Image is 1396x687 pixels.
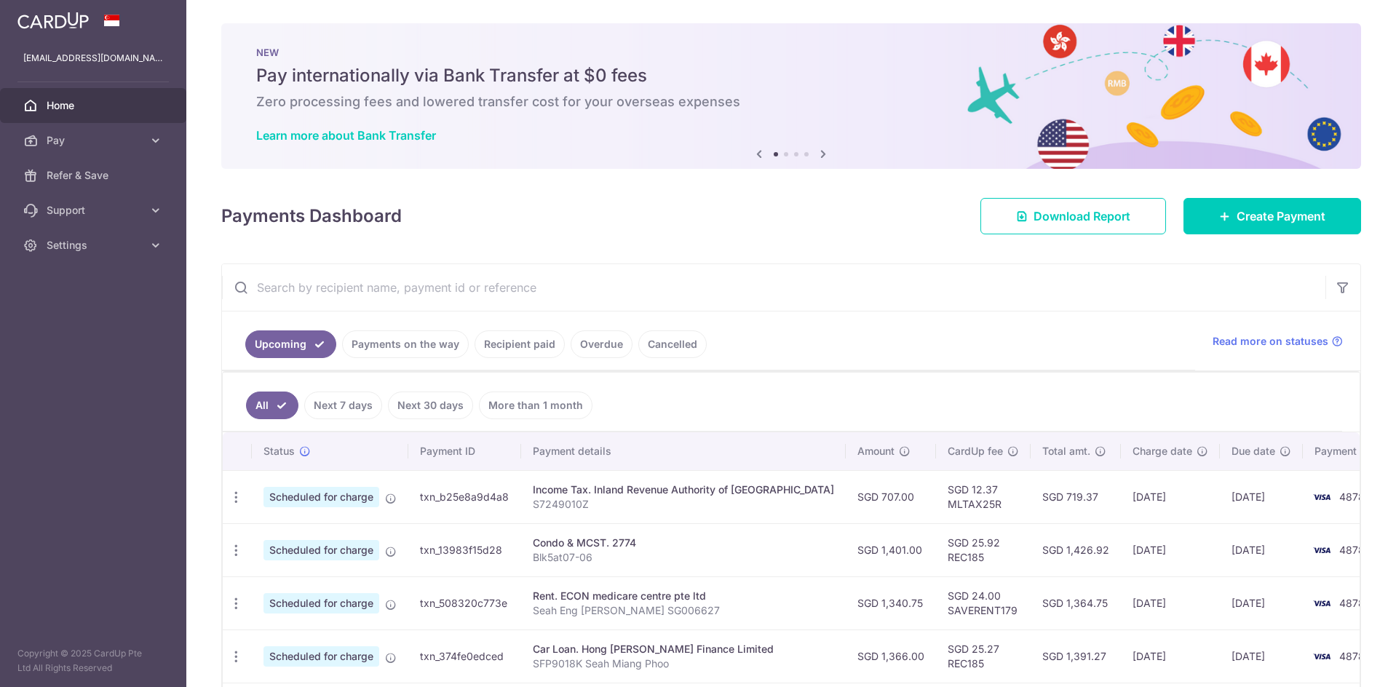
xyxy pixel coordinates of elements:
[1121,630,1220,683] td: [DATE]
[256,128,436,143] a: Learn more about Bank Transfer
[948,444,1003,458] span: CardUp fee
[408,432,521,470] th: Payment ID
[1232,444,1275,458] span: Due date
[221,23,1361,169] img: Bank transfer banner
[1121,576,1220,630] td: [DATE]
[1042,444,1090,458] span: Total amt.
[408,576,521,630] td: txn_508320c773e
[47,168,143,183] span: Refer & Save
[533,656,834,671] p: SFP9018K Seah Miang Phoo
[1307,595,1336,612] img: Bank Card
[263,540,379,560] span: Scheduled for charge
[1220,523,1303,576] td: [DATE]
[221,203,402,229] h4: Payments Dashboard
[571,330,632,358] a: Overdue
[533,550,834,565] p: Blk5at07-06
[17,12,89,29] img: CardUp
[936,470,1031,523] td: SGD 12.37 MLTAX25R
[1031,470,1121,523] td: SGD 719.37
[408,470,521,523] td: txn_b25e8a9d4a8
[1339,491,1365,503] span: 4878
[263,444,295,458] span: Status
[263,593,379,613] span: Scheduled for charge
[936,576,1031,630] td: SGD 24.00 SAVERENT179
[408,630,521,683] td: txn_374fe0edced
[857,444,895,458] span: Amount
[475,330,565,358] a: Recipient paid
[256,47,1326,58] p: NEW
[936,523,1031,576] td: SGD 25.92 REC185
[263,646,379,667] span: Scheduled for charge
[408,523,521,576] td: txn_13983f15d28
[936,630,1031,683] td: SGD 25.27 REC185
[1213,334,1328,349] span: Read more on statuses
[47,133,143,148] span: Pay
[23,51,163,65] p: [EMAIL_ADDRESS][DOMAIN_NAME]
[1307,488,1336,506] img: Bank Card
[1220,630,1303,683] td: [DATE]
[222,264,1325,311] input: Search by recipient name, payment id or reference
[47,238,143,253] span: Settings
[533,536,834,550] div: Condo & MCST. 2774
[1220,576,1303,630] td: [DATE]
[846,576,936,630] td: SGD 1,340.75
[1183,198,1361,234] a: Create Payment
[1307,541,1336,559] img: Bank Card
[533,642,834,656] div: Car Loan. Hong [PERSON_NAME] Finance Limited
[1121,470,1220,523] td: [DATE]
[256,93,1326,111] h6: Zero processing fees and lowered transfer cost for your overseas expenses
[1031,576,1121,630] td: SGD 1,364.75
[1339,597,1365,609] span: 4878
[479,392,592,419] a: More than 1 month
[521,432,846,470] th: Payment details
[263,487,379,507] span: Scheduled for charge
[1031,523,1121,576] td: SGD 1,426.92
[638,330,707,358] a: Cancelled
[980,198,1166,234] a: Download Report
[1213,334,1343,349] a: Read more on statuses
[1121,523,1220,576] td: [DATE]
[1034,207,1130,225] span: Download Report
[304,392,382,419] a: Next 7 days
[533,589,834,603] div: Rent. ECON medicare centre pte ltd
[1237,207,1325,225] span: Create Payment
[846,523,936,576] td: SGD 1,401.00
[846,630,936,683] td: SGD 1,366.00
[1339,544,1365,556] span: 4878
[245,330,336,358] a: Upcoming
[256,64,1326,87] h5: Pay internationally via Bank Transfer at $0 fees
[246,392,298,419] a: All
[846,470,936,523] td: SGD 707.00
[1031,630,1121,683] td: SGD 1,391.27
[533,603,834,618] p: Seah Eng [PERSON_NAME] SG006627
[1133,444,1192,458] span: Charge date
[533,497,834,512] p: S7249010Z
[533,483,834,497] div: Income Tax. Inland Revenue Authority of [GEOGRAPHIC_DATA]
[388,392,473,419] a: Next 30 days
[47,203,143,218] span: Support
[47,98,143,113] span: Home
[342,330,469,358] a: Payments on the way
[1220,470,1303,523] td: [DATE]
